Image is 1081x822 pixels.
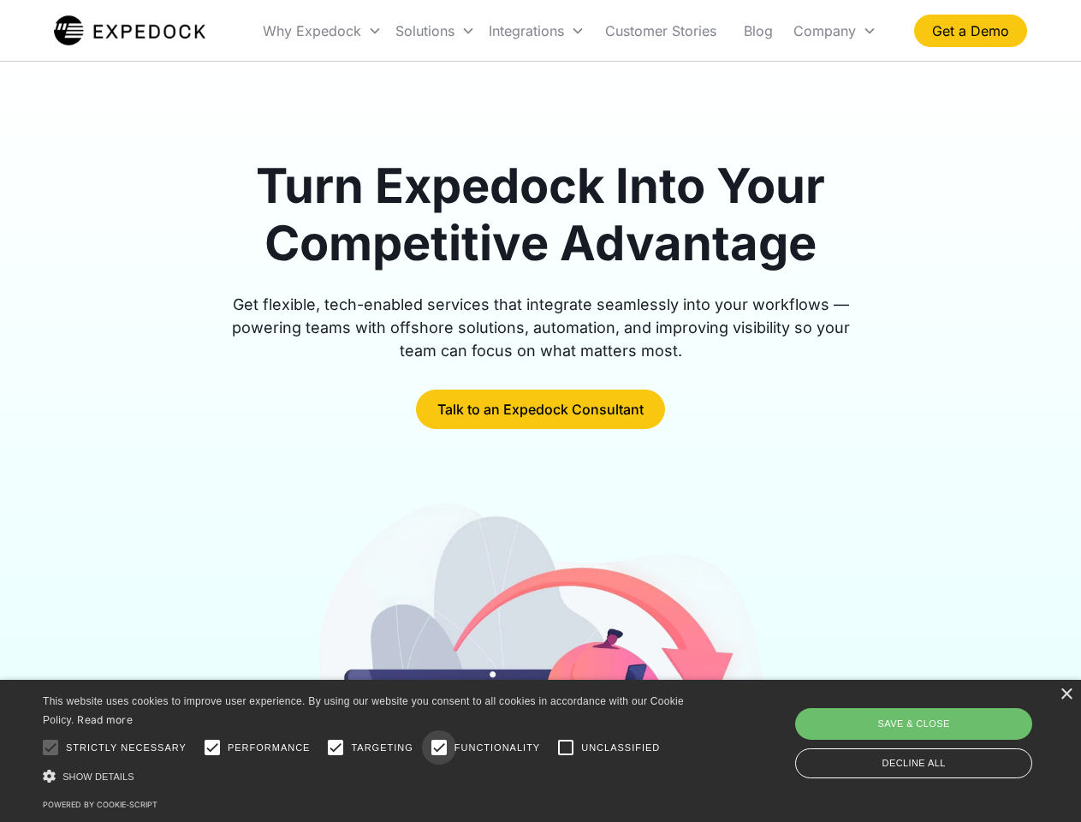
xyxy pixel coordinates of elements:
iframe: Chat Widget [796,637,1081,822]
div: Company [793,22,856,39]
div: Company [787,2,883,60]
span: Functionality [454,741,540,755]
div: Integrations [482,2,591,60]
div: Why Expedock [256,2,389,60]
div: Show details [43,767,690,785]
span: Show details [62,771,134,782]
div: Why Expedock [263,22,361,39]
div: Solutions [395,22,454,39]
span: This website uses cookies to improve user experience. By using our website you consent to all coo... [43,695,684,727]
span: Targeting [351,741,413,755]
a: Customer Stories [591,2,730,60]
div: Get flexible, tech-enabled services that integrate seamlessly into your workflows — powering team... [212,293,870,362]
a: Blog [730,2,787,60]
span: Strictly necessary [66,741,187,755]
span: Unclassified [581,741,660,755]
a: Powered by cookie-script [43,800,157,809]
div: Integrations [489,22,564,39]
a: Talk to an Expedock Consultant [416,390,665,429]
h1: Turn Expedock Into Your Competitive Advantage [212,158,870,272]
div: Solutions [389,2,482,60]
a: home [54,14,205,48]
a: Get a Demo [914,15,1027,47]
a: Read more [77,713,133,726]
span: Performance [228,741,311,755]
img: Expedock Logo [54,14,205,48]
